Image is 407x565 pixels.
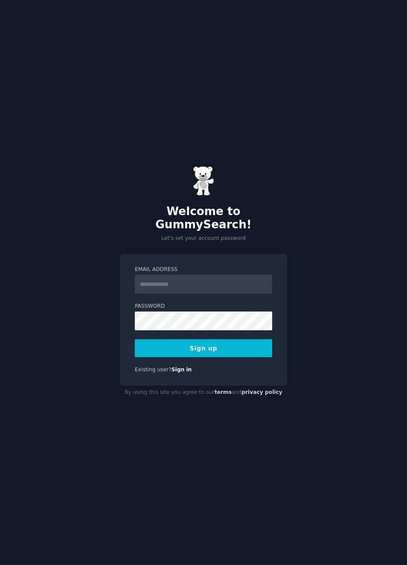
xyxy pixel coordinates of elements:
[215,389,232,395] a: terms
[120,205,287,232] h2: Welcome to GummySearch!
[241,389,282,395] a: privacy policy
[135,303,272,310] label: Password
[120,235,287,242] p: Let's set your account password
[135,266,272,274] label: Email Address
[193,166,214,196] img: Gummy Bear
[135,367,172,373] span: Existing user?
[172,367,192,373] a: Sign in
[135,339,272,357] button: Sign up
[120,386,287,399] div: By using this site you agree to our and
